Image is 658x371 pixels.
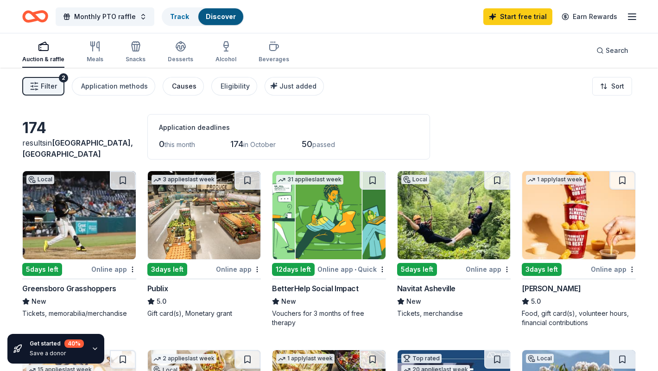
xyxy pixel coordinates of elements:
div: Top rated [401,354,442,363]
span: Sort [611,81,624,92]
span: 174 [230,139,243,149]
button: Filter2 [22,77,64,96]
div: Alcohol [215,56,236,63]
span: Just added [279,82,316,90]
div: Gift card(s), Monetary grant [147,309,261,318]
span: passed [312,141,335,148]
div: Beverages [259,56,289,63]
div: Online app [591,263,636,275]
a: Discover [206,13,236,20]
div: Online app [466,263,511,275]
button: Desserts [168,37,193,68]
div: Navitat Asheville [397,283,456,294]
div: 5 days left [397,263,437,276]
button: Application methods [72,77,155,96]
span: Monthly PTO raffle [74,11,136,22]
button: Just added [265,77,324,96]
a: Image for Publix3 applieslast week3days leftOnline appPublix5.0Gift card(s), Monetary grant [147,171,261,318]
a: Image for Sheetz1 applylast week3days leftOnline app[PERSON_NAME]5.0Food, gift card(s), volunteer... [522,171,636,327]
div: Tickets, memorabilia/merchandise [22,309,136,318]
div: Online app [91,263,136,275]
div: results [22,137,136,160]
div: Vouchers for 3 months of free therapy [272,309,386,327]
div: 1 apply last week [526,175,584,185]
span: Search [606,45,628,56]
button: Beverages [259,37,289,68]
a: Home [22,6,48,27]
div: 2 [59,73,68,83]
span: in [22,138,133,159]
div: 12 days left [272,263,315,276]
div: 174 [22,119,136,137]
div: 40 % [64,339,84,348]
div: Local [26,175,54,184]
div: Auction & raffle [22,56,64,63]
div: Local [526,354,554,363]
button: TrackDiscover [162,7,244,26]
div: Online app [216,263,261,275]
span: New [281,296,296,307]
div: 31 applies last week [276,175,343,185]
img: Image for Publix [148,171,261,259]
span: 5.0 [531,296,541,307]
button: Sort [592,77,632,96]
div: Snacks [126,56,146,63]
div: Get started [30,339,84,348]
div: 3 days left [147,263,187,276]
button: Causes [163,77,204,96]
a: Earn Rewards [556,8,623,25]
div: Application deadlines [159,122,418,133]
span: New [406,296,421,307]
button: Alcohol [215,37,236,68]
span: 50 [302,139,312,149]
span: in October [243,141,276,148]
img: Image for Sheetz [522,171,635,259]
span: • [354,266,356,273]
div: Local [401,175,429,184]
div: Eligibility [221,81,250,92]
div: Online app Quick [317,263,386,275]
button: Monthly PTO raffle [56,7,154,26]
div: 3 applies last week [152,175,216,185]
a: Image for Greensboro GrasshoppersLocal5days leftOnline appGreensboro GrasshoppersNewTickets, memo... [22,171,136,318]
div: Tickets, merchandise [397,309,511,318]
div: Publix [147,283,168,294]
button: Search [589,41,636,60]
div: Meals [87,56,103,63]
button: Meals [87,37,103,68]
button: Auction & raffle [22,37,64,68]
div: Causes [172,81,196,92]
span: 5.0 [157,296,166,307]
div: 3 days left [522,263,562,276]
div: 5 days left [22,263,62,276]
img: Image for Greensboro Grasshoppers [23,171,136,259]
span: this month [164,141,195,148]
div: Desserts [168,56,193,63]
div: 2 applies last week [152,354,216,364]
a: Track [170,13,189,20]
div: Food, gift card(s), volunteer hours, financial contributions [522,309,636,327]
div: Greensboro Grasshoppers [22,283,116,294]
button: Eligibility [211,77,257,96]
span: New [32,296,46,307]
div: [PERSON_NAME] [522,283,581,294]
div: BetterHelp Social Impact [272,283,358,294]
img: Image for BetterHelp Social Impact [272,171,386,259]
img: Image for Navitat Asheville [398,171,511,259]
span: [GEOGRAPHIC_DATA], [GEOGRAPHIC_DATA] [22,138,133,159]
span: Filter [41,81,57,92]
a: Image for Navitat AshevilleLocal5days leftOnline appNavitat AshevilleNewTickets, merchandise [397,171,511,318]
button: Snacks [126,37,146,68]
div: Application methods [81,81,148,92]
a: Start free trial [483,8,552,25]
span: 0 [159,139,164,149]
div: Save a donor [30,350,84,357]
a: Image for BetterHelp Social Impact31 applieslast week12days leftOnline app•QuickBetterHelp Social... [272,171,386,327]
div: 1 apply last week [276,354,335,364]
